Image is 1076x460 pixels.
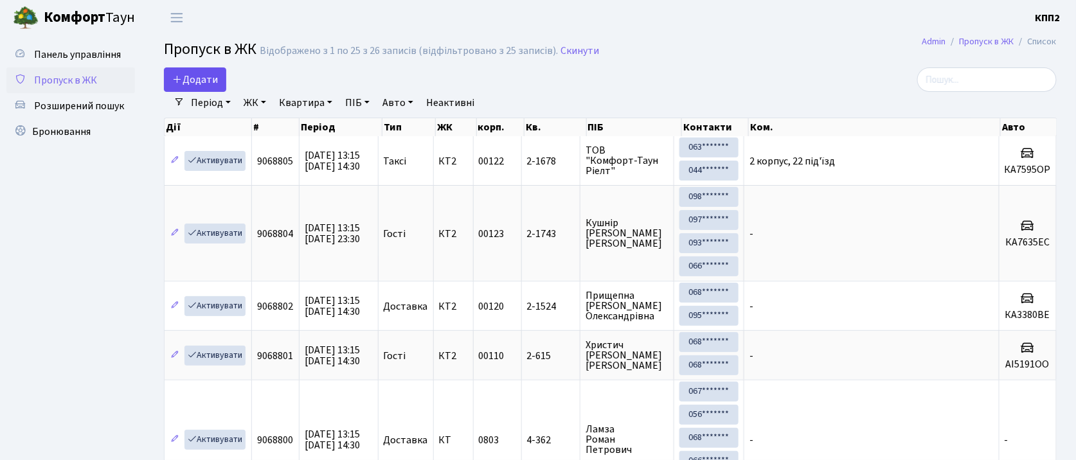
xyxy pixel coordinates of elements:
[305,148,360,173] span: [DATE] 13:15 [DATE] 14:30
[34,48,121,62] span: Панель управління
[384,301,428,312] span: Доставка
[305,294,360,319] span: [DATE] 13:15 [DATE] 14:30
[586,290,668,321] span: Прищепна [PERSON_NAME] Олександрівна
[439,351,468,361] span: КТ2
[238,92,271,114] a: ЖК
[384,435,428,445] span: Доставка
[44,7,135,29] span: Таун
[164,38,256,60] span: Пропуск в ЖК
[749,299,753,314] span: -
[527,351,575,361] span: 2-615
[384,156,407,166] span: Таксі
[1005,309,1051,321] h5: КА3380ВЕ
[305,427,360,452] span: [DATE] 13:15 [DATE] 14:30
[257,227,293,241] span: 9068804
[749,349,753,363] span: -
[439,435,468,445] span: КТ
[186,92,236,114] a: Період
[922,35,946,48] a: Admin
[586,340,668,371] span: Христич [PERSON_NAME] [PERSON_NAME]
[477,118,525,136] th: корп.
[749,118,1001,136] th: Ком.
[479,227,505,241] span: 00123
[439,229,468,239] span: КТ2
[6,42,135,67] a: Панель управління
[527,301,575,312] span: 2-1524
[1005,358,1051,371] h5: AI5191OO
[421,92,480,114] a: Неактивні
[1014,35,1057,49] li: Список
[479,299,505,314] span: 00120
[384,351,406,361] span: Гості
[161,7,193,28] button: Переключити навігацію
[32,125,91,139] span: Бронювання
[6,93,135,119] a: Розширений пошук
[749,433,753,447] span: -
[184,296,246,316] a: Активувати
[479,154,505,168] span: 00122
[184,224,246,243] a: Активувати
[44,7,105,28] b: Комфорт
[586,218,668,249] span: Кушнір [PERSON_NAME] [PERSON_NAME]
[439,156,468,166] span: КТ2
[1005,433,1009,447] span: -
[479,349,505,363] span: 00110
[479,433,499,447] span: 0803
[436,118,477,136] th: ЖК
[382,118,436,136] th: Тип
[1005,236,1051,249] h5: КА7635ЕС
[682,118,749,136] th: Контакти
[184,430,246,450] a: Активувати
[560,45,599,57] a: Скинути
[257,154,293,168] span: 9068805
[257,433,293,447] span: 9068800
[184,346,246,366] a: Активувати
[903,28,1076,55] nav: breadcrumb
[377,92,418,114] a: Авто
[257,299,293,314] span: 9068802
[527,435,575,445] span: 4-362
[305,221,360,246] span: [DATE] 13:15 [DATE] 23:30
[587,118,682,136] th: ПІБ
[917,67,1057,92] input: Пошук...
[340,92,375,114] a: ПІБ
[6,119,135,145] a: Бронювання
[960,35,1014,48] a: Пропуск в ЖК
[749,227,753,241] span: -
[439,301,468,312] span: КТ2
[525,118,586,136] th: Кв.
[164,67,226,92] a: Додати
[257,349,293,363] span: 9068801
[34,99,124,113] span: Розширений пошук
[586,145,668,176] span: ТОВ "Комфорт-Таун Ріелт"
[13,5,39,31] img: logo.png
[527,156,575,166] span: 2-1678
[6,67,135,93] a: Пропуск в ЖК
[586,424,668,455] span: Ламза Роман Петрович
[34,73,97,87] span: Пропуск в ЖК
[165,118,252,136] th: Дії
[1036,11,1061,25] b: КПП2
[260,45,558,57] div: Відображено з 1 по 25 з 26 записів (відфільтровано з 25 записів).
[252,118,300,136] th: #
[527,229,575,239] span: 2-1743
[300,118,382,136] th: Період
[384,229,406,239] span: Гості
[172,73,218,87] span: Додати
[1036,10,1061,26] a: КПП2
[274,92,337,114] a: Квартира
[1005,164,1051,176] h5: КА7595ОР
[1001,118,1057,136] th: Авто
[749,154,835,168] span: 2 корпус, 22 під'їзд
[184,151,246,171] a: Активувати
[305,343,360,368] span: [DATE] 13:15 [DATE] 14:30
